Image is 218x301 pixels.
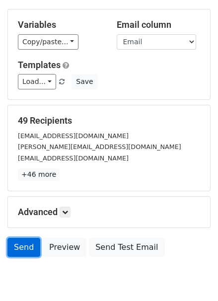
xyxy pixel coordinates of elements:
small: [EMAIL_ADDRESS][DOMAIN_NAME] [18,132,129,140]
a: +46 more [18,168,60,181]
small: [EMAIL_ADDRESS][DOMAIN_NAME] [18,154,129,162]
h5: Advanced [18,207,200,218]
h5: Variables [18,19,102,30]
h5: 49 Recipients [18,115,200,126]
div: 聊天小组件 [168,253,218,301]
a: Templates [18,60,61,70]
iframe: Chat Widget [168,253,218,301]
a: Send Test Email [89,238,164,257]
a: Copy/paste... [18,34,78,50]
h5: Email column [117,19,201,30]
small: [PERSON_NAME][EMAIL_ADDRESS][DOMAIN_NAME] [18,143,181,150]
a: Send [7,238,40,257]
a: Preview [43,238,86,257]
a: Load... [18,74,56,89]
button: Save [72,74,97,89]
